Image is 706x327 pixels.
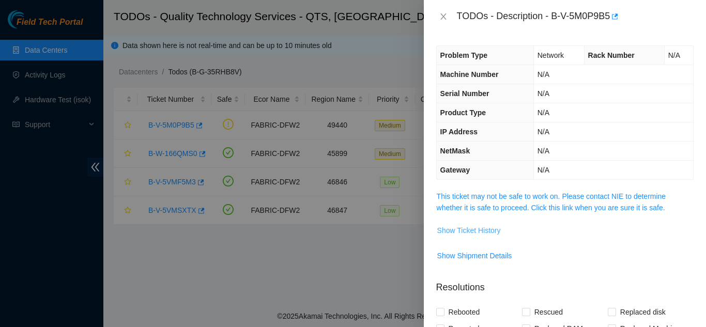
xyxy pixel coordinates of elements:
p: Resolutions [436,272,694,294]
span: Product Type [440,108,486,117]
span: Problem Type [440,51,488,59]
span: Machine Number [440,70,499,79]
span: Serial Number [440,89,489,98]
span: N/A [538,128,549,136]
span: N/A [538,108,549,117]
span: N/A [538,89,549,98]
button: Show Shipment Details [437,247,513,264]
span: N/A [538,147,549,155]
span: Replaced disk [616,304,670,320]
span: Rebooted [444,304,484,320]
div: TODOs - Description - B-V-5M0P9B5 [457,8,694,25]
a: This ticket may not be safe to work on. Please contact NIE to determine whether it is safe to pro... [437,192,666,212]
span: Show Ticket History [437,225,501,236]
span: Show Shipment Details [437,250,512,261]
span: N/A [668,51,680,59]
span: N/A [538,70,549,79]
span: Network [538,51,564,59]
span: IP Address [440,128,478,136]
span: close [439,12,448,21]
span: NetMask [440,147,470,155]
span: Rack Number [588,51,635,59]
button: Close [436,12,451,22]
span: Rescued [530,304,567,320]
button: Show Ticket History [437,222,501,239]
span: Gateway [440,166,470,174]
span: N/A [538,166,549,174]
